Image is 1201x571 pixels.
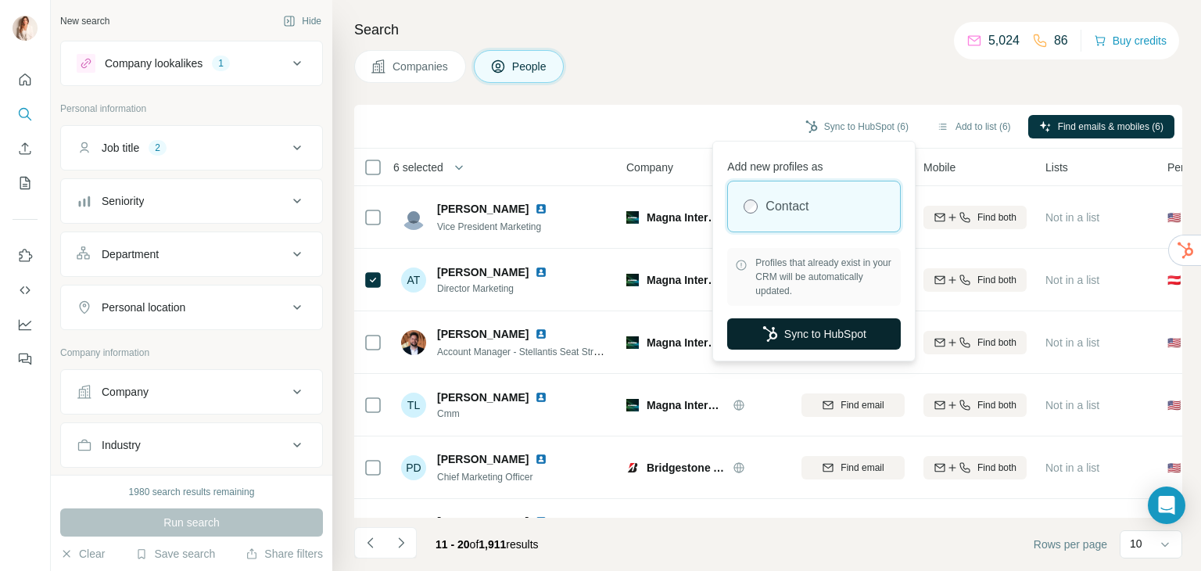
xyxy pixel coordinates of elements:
span: Magna International [647,335,725,350]
button: Seniority [61,182,322,220]
p: 5,024 [988,31,1020,50]
span: Find both [977,273,1016,287]
span: 11 - 20 [436,538,470,551]
span: [PERSON_NAME] [437,514,529,530]
button: Use Surfe on LinkedIn [13,242,38,270]
p: 10 [1130,536,1142,551]
span: [PERSON_NAME] [437,266,529,278]
button: Find emails & mobiles (6) [1028,115,1174,138]
button: Navigate to next page [385,527,417,558]
img: Logo of Magna International [626,336,639,349]
label: Contact [765,197,808,216]
span: Bridgestone Americas [647,460,725,476]
p: Personal information [60,102,323,116]
span: Not in a list [1045,399,1099,411]
p: Company information [60,346,323,360]
span: Cmm [437,407,566,421]
div: PD [401,455,426,480]
button: Share filters [246,546,323,562]
span: Account Manager - Stellantis Seat Structures NAO [437,345,647,357]
img: Logo of Magna International [626,211,639,224]
img: LinkedIn logo [535,328,547,340]
span: of [470,538,479,551]
button: Find both [923,268,1027,292]
span: Profiles that already exist in your CRM will be automatically updated. [755,256,893,298]
img: Avatar [401,518,426,543]
button: Clear [60,546,105,562]
button: Hide [272,9,332,33]
div: Department [102,246,159,262]
p: Add new profiles as [727,153,901,174]
button: Find both [923,206,1027,229]
div: 1980 search results remaining [129,485,255,499]
span: Find email [841,461,884,475]
button: Search [13,100,38,128]
img: Logo of Bridgestone Americas [626,461,639,474]
button: Enrich CSV [13,135,38,163]
button: Department [61,235,322,273]
span: [PERSON_NAME] [437,390,529,405]
span: [PERSON_NAME] [437,451,529,467]
div: Open Intercom Messenger [1148,487,1185,524]
button: Sync to HubSpot (6) [794,115,920,138]
button: Navigate to previous page [354,527,385,558]
span: Find both [977,210,1016,224]
span: 🇺🇸 [1167,210,1181,225]
div: 2 [149,141,167,155]
button: Job title2 [61,129,322,167]
span: 6 selected [393,160,443,175]
img: Logo of Magna International [626,399,639,411]
img: Avatar [401,205,426,230]
span: [PERSON_NAME] [437,326,529,342]
span: Vice President Marketing [437,221,541,232]
img: Avatar [13,16,38,41]
div: Personal location [102,300,185,315]
span: Find both [977,461,1016,475]
span: Magna International [647,210,725,225]
div: Company lookalikes [105,56,203,71]
p: 86 [1054,31,1068,50]
button: Use Surfe API [13,276,38,304]
button: Company lookalikes1 [61,45,322,82]
span: [PERSON_NAME] [437,201,529,217]
span: Not in a list [1045,274,1099,286]
img: LinkedIn logo [535,203,547,215]
span: 🇺🇸 [1167,335,1181,350]
div: Job title [102,140,139,156]
button: Find both [923,456,1027,479]
span: 🇺🇸 [1167,460,1181,476]
button: Quick start [13,66,38,94]
img: LinkedIn logo [535,391,547,404]
span: Find email [841,398,884,412]
span: Not in a list [1045,461,1099,474]
span: 1,911 [479,538,506,551]
button: Find email [801,393,905,417]
span: Find emails & mobiles (6) [1058,120,1163,134]
span: Director Marketing [437,282,566,296]
img: Logo of Magna International [626,274,639,286]
span: Find both [977,398,1016,412]
div: Seniority [102,193,144,209]
span: Not in a list [1045,336,1099,349]
button: Industry [61,426,322,464]
button: Find both [923,331,1027,354]
img: LinkedIn logo [535,266,547,278]
span: 🇦🇹 [1167,272,1181,288]
button: Feedback [13,345,38,373]
span: Find both [977,336,1016,350]
button: Save search [135,546,215,562]
span: Companies [393,59,450,74]
button: Sync to HubSpot [727,318,901,350]
div: TL [401,393,426,418]
div: 1 [212,56,230,70]
span: 🇺🇸 [1167,397,1181,413]
img: LinkedIn logo [535,453,547,465]
button: Find both [923,393,1027,417]
span: Chief Marketing Officer [437,472,533,483]
div: AT [401,268,426,293]
h4: Search [354,19,1182,41]
div: New search [60,14,109,28]
span: Magna International [647,272,725,288]
button: Personal location [61,289,322,326]
span: Not in a list [1045,211,1099,224]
